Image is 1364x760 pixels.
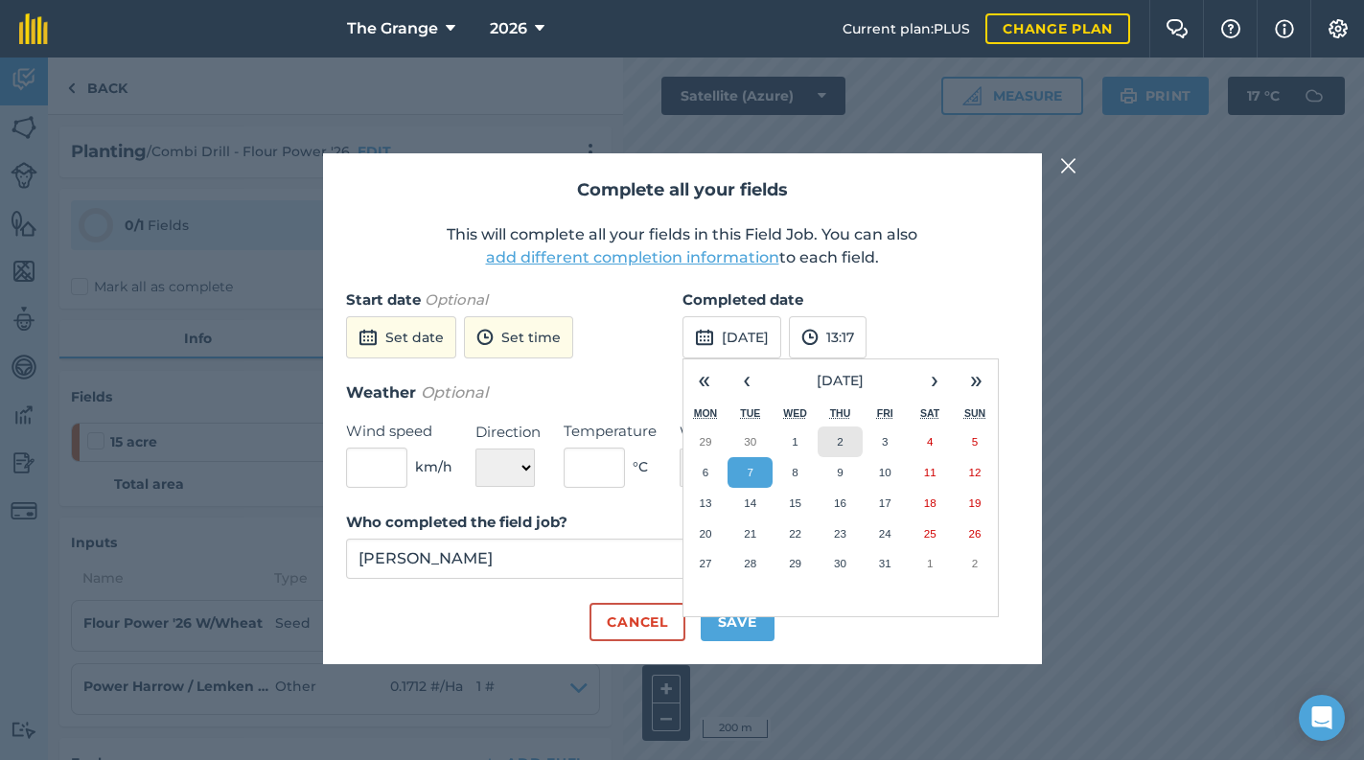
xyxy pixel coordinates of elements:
[464,316,573,358] button: Set time
[789,557,801,569] abbr: 29 October 2025
[699,435,711,448] abbr: 29 September 2025
[956,359,998,402] button: »
[682,316,781,358] button: [DATE]
[346,316,456,358] button: Set date
[801,326,819,349] img: svg+xml;base64,PD94bWwgdmVyc2lvbj0iMS4wIiBlbmNvZGluZz0idXRmLTgiPz4KPCEtLSBHZW5lcmF0b3I6IEFkb2JlIE...
[953,488,998,518] button: 19 October 2025
[683,548,728,579] button: 27 October 2025
[744,557,756,569] abbr: 28 October 2025
[683,518,728,549] button: 20 October 2025
[703,466,708,478] abbr: 6 October 2025
[953,518,998,549] button: 26 October 2025
[695,326,714,349] img: svg+xml;base64,PD94bWwgdmVyc2lvbj0iMS4wIiBlbmNvZGluZz0idXRmLTgiPz4KPCEtLSBHZW5lcmF0b3I6IEFkb2JlIE...
[863,457,908,488] button: 10 October 2025
[927,435,933,448] abbr: 4 October 2025
[728,426,773,457] button: 30 September 2025
[792,435,798,448] abbr: 1 October 2025
[347,17,438,40] span: The Grange
[19,13,48,44] img: fieldmargin Logo
[1060,154,1077,177] img: svg+xml;base64,PHN2ZyB4bWxucz0iaHR0cDovL3d3dy53My5vcmcvMjAwMC9zdmciIHdpZHRoPSIyMiIgaGVpZ2h0PSIzMC...
[818,426,863,457] button: 2 October 2025
[924,527,936,540] abbr: 25 October 2025
[837,435,843,448] abbr: 2 October 2025
[773,457,818,488] button: 8 October 2025
[927,557,933,569] abbr: 1 November 2025
[924,466,936,478] abbr: 11 October 2025
[985,13,1130,44] a: Change plan
[773,518,818,549] button: 22 October 2025
[744,496,756,509] abbr: 14 October 2025
[1275,17,1294,40] img: svg+xml;base64,PHN2ZyB4bWxucz0iaHR0cDovL3d3dy53My5vcmcvMjAwMC9zdmciIHdpZHRoPSIxNyIgaGVpZ2h0PSIxNy...
[701,603,774,641] button: Save
[789,527,801,540] abbr: 22 October 2025
[843,18,970,39] span: Current plan : PLUS
[415,456,452,477] span: km/h
[346,176,1019,204] h2: Complete all your fields
[953,426,998,457] button: 5 October 2025
[879,527,891,540] abbr: 24 October 2025
[882,435,888,448] abbr: 3 October 2025
[699,527,711,540] abbr: 20 October 2025
[818,518,863,549] button: 23 October 2025
[490,17,527,40] span: 2026
[908,518,953,549] button: 25 October 2025
[476,326,494,349] img: svg+xml;base64,PD94bWwgdmVyc2lvbj0iMS4wIiBlbmNvZGluZz0idXRmLTgiPz4KPCEtLSBHZW5lcmF0b3I6IEFkb2JlIE...
[834,496,846,509] abbr: 16 October 2025
[346,380,1019,405] h3: Weather
[920,407,939,419] abbr: Saturday
[789,496,801,509] abbr: 15 October 2025
[728,488,773,518] button: 14 October 2025
[773,488,818,518] button: 15 October 2025
[972,435,978,448] abbr: 5 October 2025
[879,466,891,478] abbr: 10 October 2025
[863,488,908,518] button: 17 October 2025
[789,316,867,358] button: 13:17
[818,488,863,518] button: 16 October 2025
[818,548,863,579] button: 30 October 2025
[1166,19,1189,38] img: Two speech bubbles overlapping with the left bubble in the forefront
[564,420,657,443] label: Temperature
[792,466,798,478] abbr: 8 October 2025
[590,603,684,641] button: Cancel
[728,518,773,549] button: 21 October 2025
[346,420,452,443] label: Wind speed
[680,421,774,444] label: Weather
[728,548,773,579] button: 28 October 2025
[908,457,953,488] button: 11 October 2025
[830,407,851,419] abbr: Thursday
[834,557,846,569] abbr: 30 October 2025
[863,518,908,549] button: 24 October 2025
[877,407,893,419] abbr: Friday
[744,527,756,540] abbr: 21 October 2025
[773,426,818,457] button: 1 October 2025
[1219,19,1242,38] img: A question mark icon
[969,466,982,478] abbr: 12 October 2025
[908,488,953,518] button: 18 October 2025
[863,426,908,457] button: 3 October 2025
[682,290,803,309] strong: Completed date
[773,548,818,579] button: 29 October 2025
[818,457,863,488] button: 9 October 2025
[728,457,773,488] button: 7 October 2025
[425,290,488,309] em: Optional
[964,407,985,419] abbr: Sunday
[726,359,768,402] button: ‹
[683,457,728,488] button: 6 October 2025
[817,372,864,389] span: [DATE]
[486,246,779,269] button: add different completion information
[346,513,567,531] strong: Who completed the field job?
[924,496,936,509] abbr: 18 October 2025
[834,527,846,540] abbr: 23 October 2025
[421,383,488,402] em: Optional
[969,527,982,540] abbr: 26 October 2025
[683,426,728,457] button: 29 September 2025
[908,548,953,579] button: 1 November 2025
[953,548,998,579] button: 2 November 2025
[683,488,728,518] button: 13 October 2025
[475,421,541,444] label: Direction
[863,548,908,579] button: 31 October 2025
[913,359,956,402] button: ›
[740,407,760,419] abbr: Tuesday
[346,223,1019,269] p: This will complete all your fields in this Field Job. You can also to each field.
[837,466,843,478] abbr: 9 October 2025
